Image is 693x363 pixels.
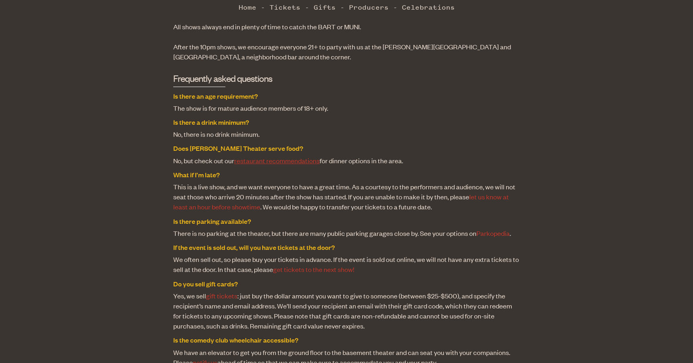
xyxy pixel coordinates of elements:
[234,156,320,165] a: restaurant recommendations
[173,291,520,331] dd: Yes, we sell : just buy the dollar amount you want to give to someone (between $25-$500), and spe...
[173,129,520,139] dd: No, there is no drink minimum.
[173,170,520,180] dt: What if I’m late?
[173,22,520,32] p: All shows always end in plenty of time to catch the BART or MUNI.
[273,265,354,274] a: get tickets to the next show!
[173,42,520,62] p: After the 10pm shows, we encourage everyone 21+ to party with us at the [PERSON_NAME][GEOGRAPHIC_...
[173,103,520,113] dd: The show is for mature audience members of 18+ only.
[173,242,520,252] dt: If the event is sold out, will you have tickets at the door?
[173,156,520,166] dd: No, but check out our for dinner options in the area.
[173,228,520,238] dd: There is no parking at the theater, but there are many public parking garages close by. See your ...
[173,279,520,289] dt: Do you sell gift cards?
[173,91,520,101] dt: Is there an age requirement?
[173,72,225,87] h3: Frequently asked questions
[173,117,520,127] dt: Is there a drink minimum?
[173,182,520,212] dd: This is a live show, and we want everyone to have a great time. As a courtesy to the performers a...
[476,229,510,237] a: Parkopedia
[173,216,520,226] dt: Is there parking available?
[206,291,237,300] a: gift tickets
[173,335,520,345] dt: Is the comedy club wheelchair accessible?
[173,143,520,153] dt: Does [PERSON_NAME] Theater serve food?
[173,254,520,274] dd: We often sell out, so please buy your tickets in advance. If the event is sold out online, we wil...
